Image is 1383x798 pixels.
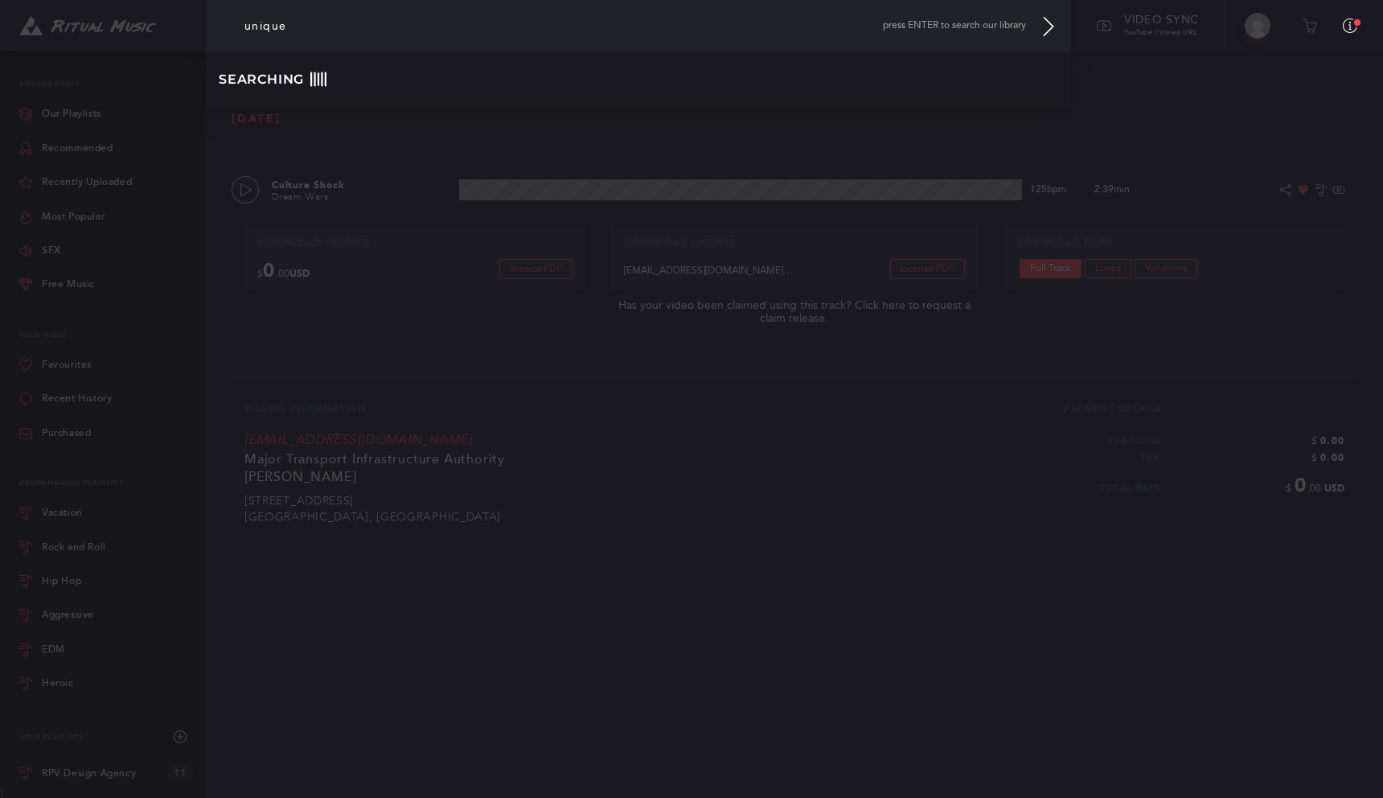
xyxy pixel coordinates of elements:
[19,166,132,199] a: Recently Uploaded
[19,199,105,233] a: Most Popular
[1135,259,1197,278] a: Variations
[1317,435,1344,446] span: 0.00
[244,492,978,508] p: [STREET_ADDRESS]
[19,720,193,754] div: Your Playlists
[257,238,572,249] p: Download Invoice
[1124,29,1196,36] span: YouTube / Vimeo URL
[1016,238,1332,249] p: Download Files
[42,645,65,655] div: EDM
[19,234,61,268] a: SFX
[19,755,193,793] a: RPV Design Agency 11
[978,430,1161,447] p: Subtotal
[42,611,94,620] div: Aggressive
[624,238,965,249] p: Download License
[1064,404,1161,415] p: Payment Details
[1047,183,1066,195] span: bpm
[1161,430,1344,447] p: $
[611,299,978,325] a: Has your video been claimed using this track? Click here to request a claim release.
[1085,259,1131,278] a: Loops
[244,404,978,415] p: Billing Information
[19,633,193,667] a: EDM
[19,382,112,416] a: Recent History
[19,496,193,530] a: Vacation
[19,530,193,564] a: Rock and Roll
[624,265,794,277] p: [EMAIL_ADDRESS][DOMAIN_NAME] Subscription, Web / Streaming, External, Internal, 0 - 10 Employees,...
[19,667,193,701] a: Heroic
[1080,183,1144,197] p: 2:39
[1317,452,1344,463] span: 0.00
[890,259,965,279] a: License PDF
[232,113,1357,125] p: [DATE]
[19,348,92,382] a: Favourites
[1124,13,1199,27] span: Video Sync
[1291,473,1307,496] span: 0
[167,764,193,784] div: 11
[272,191,329,202] a: Dream Wars
[883,20,1026,31] span: press ENTER to search our library
[244,449,978,467] p: Major Transport Infrastructure Authority
[19,417,91,450] a: Purchased
[244,467,978,484] p: [PERSON_NAME]
[1161,446,1344,464] p: $
[257,259,415,282] p: $ .00
[272,178,453,192] p: Culture Shock
[19,71,193,97] p: Browse Music
[42,768,136,779] div: RPV Design Agency
[263,258,276,282] span: 0
[1028,184,1067,195] p: 125
[1161,474,1344,496] p: $ .00
[19,132,113,166] a: Recommended
[19,97,101,131] a: Our Playlists
[19,565,193,598] a: Hip Hop
[244,508,978,524] p: [GEOGRAPHIC_DATA], [GEOGRAPHIC_DATA]
[19,470,193,496] div: Recommended Playlists
[42,679,74,689] div: Heroic
[19,16,156,36] img: Ritual Music
[219,71,1058,88] h4: Searching
[19,322,193,348] p: Your Music
[42,508,83,518] div: Vacation
[1020,259,1081,278] a: Full Track
[1114,183,1130,195] span: min
[19,598,193,632] a: Aggressive
[978,483,1161,495] p: Total Paid
[310,71,326,88] img: loading
[244,434,978,448] p: [EMAIL_ADDRESS][DOMAIN_NAME]
[42,577,81,586] div: Hip Hop
[1321,483,1344,494] span: USD
[289,268,310,279] span: USD
[1245,13,1270,39] img: Tony Tran
[978,446,1161,464] p: Tax
[42,543,106,553] div: Rock and Roll
[499,259,572,279] a: Invoice PDF
[19,268,95,302] a: Free Music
